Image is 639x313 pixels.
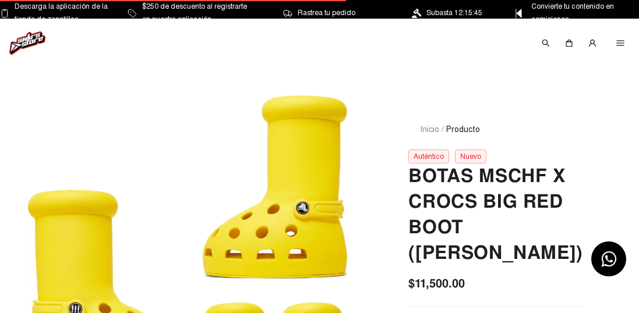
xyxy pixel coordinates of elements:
img: usuario [588,38,597,48]
img: buscar [541,38,550,48]
font: $250 de descuento al registrarte en nuestra aplicación [142,2,247,23]
font: Botas Mschf X Crocs Big Red Boot ([PERSON_NAME]) [408,164,583,265]
font: Rastrea tu pedido [298,9,355,17]
font: Descarga la aplicación de la tienda de zapatillas [15,2,108,23]
img: compras [564,38,574,48]
font: Auténtico [414,152,444,161]
font: Nuevo [460,152,481,161]
img: menú [616,38,625,48]
font: Producto [446,125,480,134]
a: Inicio [420,125,439,134]
font: / [442,125,444,134]
img: logo [9,31,45,55]
font: Subasta 12:15:45 [426,9,482,17]
img: Icono de punto de control [511,9,526,18]
font: Convierte tu contenido en comisiones [531,2,614,23]
font: $11,500.00 [408,276,465,291]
